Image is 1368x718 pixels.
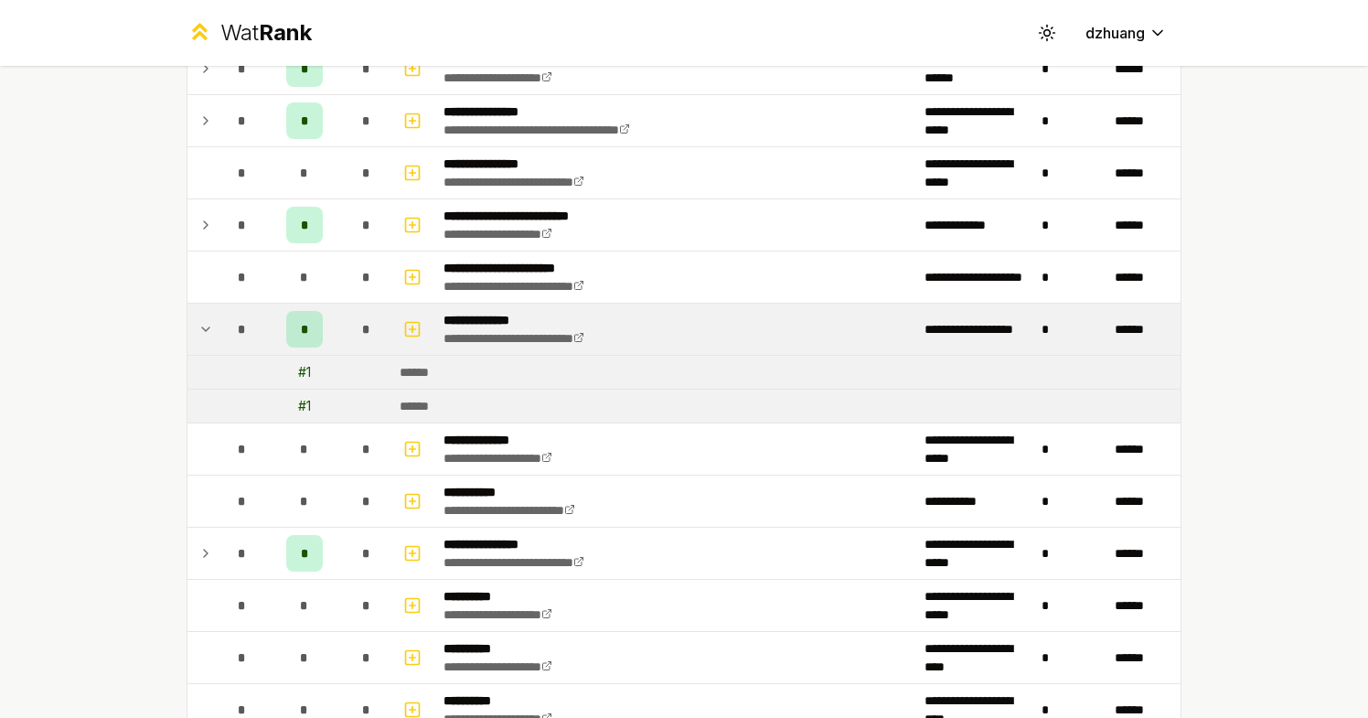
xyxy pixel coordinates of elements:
a: WatRank [187,18,312,48]
button: dzhuang [1071,16,1181,49]
div: Wat [220,18,312,48]
span: Rank [259,19,312,46]
div: # 1 [298,363,311,381]
div: # 1 [298,397,311,415]
span: dzhuang [1085,22,1145,44]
